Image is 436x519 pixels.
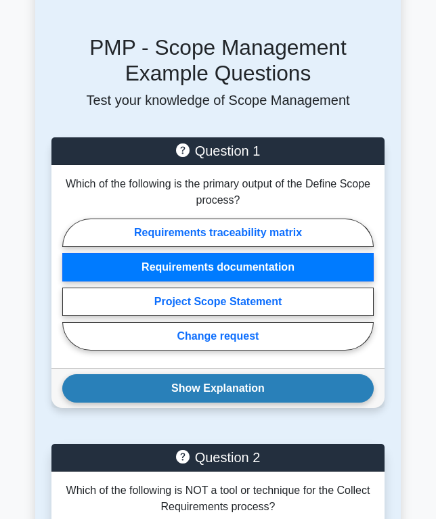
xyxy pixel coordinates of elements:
[62,374,374,403] button: Show Explanation
[62,449,374,466] h5: Question 2
[62,176,374,208] p: Which of the following is the primary output of the Define Scope process?
[51,35,385,87] h5: PMP - Scope Management Example Questions
[62,322,374,351] label: Change request
[62,219,374,247] label: Requirements traceability matrix
[62,482,374,515] p: Which of the following is NOT a tool or technique for the Collect Requirements process?
[51,92,385,108] p: Test your knowledge of Scope Management
[62,288,374,316] label: Project Scope Statement
[62,253,374,281] label: Requirements documentation
[62,143,374,159] h5: Question 1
